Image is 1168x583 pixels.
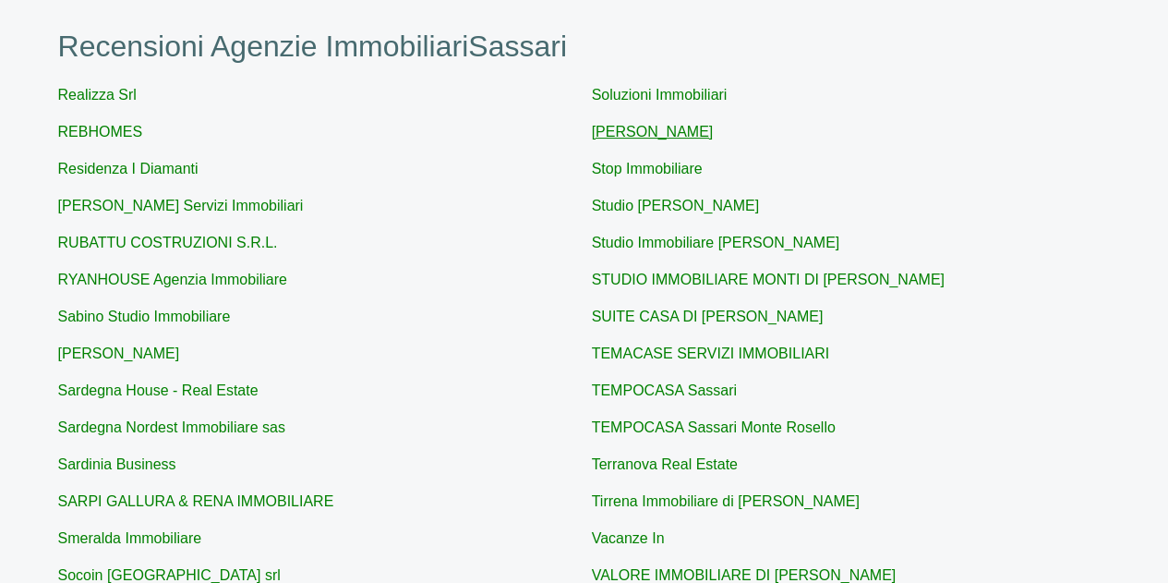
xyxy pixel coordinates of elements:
[58,419,285,435] a: Sardegna Nordest Immobiliare sas
[58,530,202,546] a: Smeralda Immobiliare
[58,198,304,213] a: [PERSON_NAME] Servizi Immobiliari
[58,29,1111,64] h1: Recensioni Agenzie Immobiliari Sassari
[58,346,180,361] a: [PERSON_NAME]
[592,235,840,250] a: Studio Immobiliare [PERSON_NAME]
[592,419,836,435] a: TEMPOCASA Sassari Monte Rosello
[58,493,334,509] a: SARPI GALLURA & RENA IMMOBILIARE
[592,456,738,472] a: Terranova Real Estate
[592,87,728,103] a: Soluzioni Immobiliari
[58,87,137,103] a: Realizza Srl
[58,124,143,140] a: REBHOMES
[592,272,945,287] a: STUDIO IMMOBILIARE MONTI DI [PERSON_NAME]
[58,567,281,583] a: Socoin [GEOGRAPHIC_DATA] srl
[592,493,860,509] a: Tirrena Immobiliare di [PERSON_NAME]
[592,124,714,140] a: [PERSON_NAME]
[58,309,231,324] a: Sabino Studio Immobiliare
[592,346,830,361] a: TEMACASE SERVIZI IMMOBILIARI
[592,530,665,546] a: Vacanze In
[58,456,176,472] a: Sardinia Business
[592,567,897,583] a: VALORE IMMOBILIARE DI [PERSON_NAME]
[592,309,824,324] a: SUITE CASA DI [PERSON_NAME]
[58,235,278,250] a: RUBATTU COSTRUZIONI S.R.L.
[58,272,287,287] a: RYANHOUSE Agenzia Immobiliare
[58,383,259,398] a: Sardegna House - Real Estate
[592,161,703,176] a: Stop Immobiliare
[58,161,199,176] a: Residenza I Diamanti
[592,198,759,213] a: Studio [PERSON_NAME]
[592,383,737,398] a: TEMPOCASA Sassari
